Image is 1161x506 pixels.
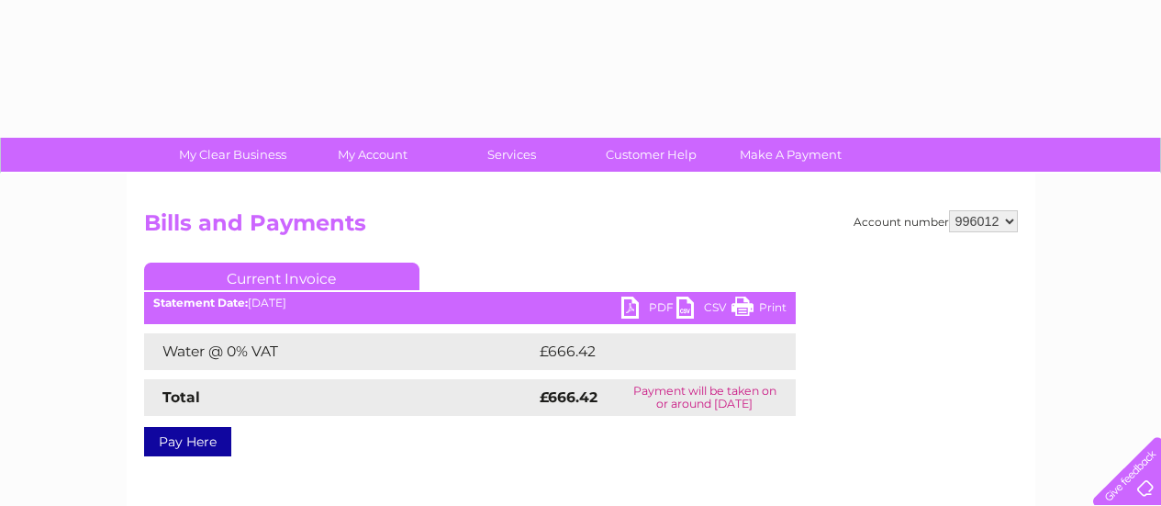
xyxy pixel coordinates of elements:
[540,388,597,406] strong: £666.42
[157,138,308,172] a: My Clear Business
[575,138,727,172] a: Customer Help
[731,297,787,323] a: Print
[535,333,764,370] td: £666.42
[854,210,1018,232] div: Account number
[144,297,796,309] div: [DATE]
[436,138,587,172] a: Services
[676,297,731,323] a: CSV
[144,427,231,456] a: Pay Here
[144,333,535,370] td: Water @ 0% VAT
[144,210,1018,245] h2: Bills and Payments
[715,138,866,172] a: Make A Payment
[296,138,448,172] a: My Account
[614,379,795,416] td: Payment will be taken on or around [DATE]
[162,388,200,406] strong: Total
[144,263,419,290] a: Current Invoice
[153,296,248,309] b: Statement Date:
[621,297,676,323] a: PDF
